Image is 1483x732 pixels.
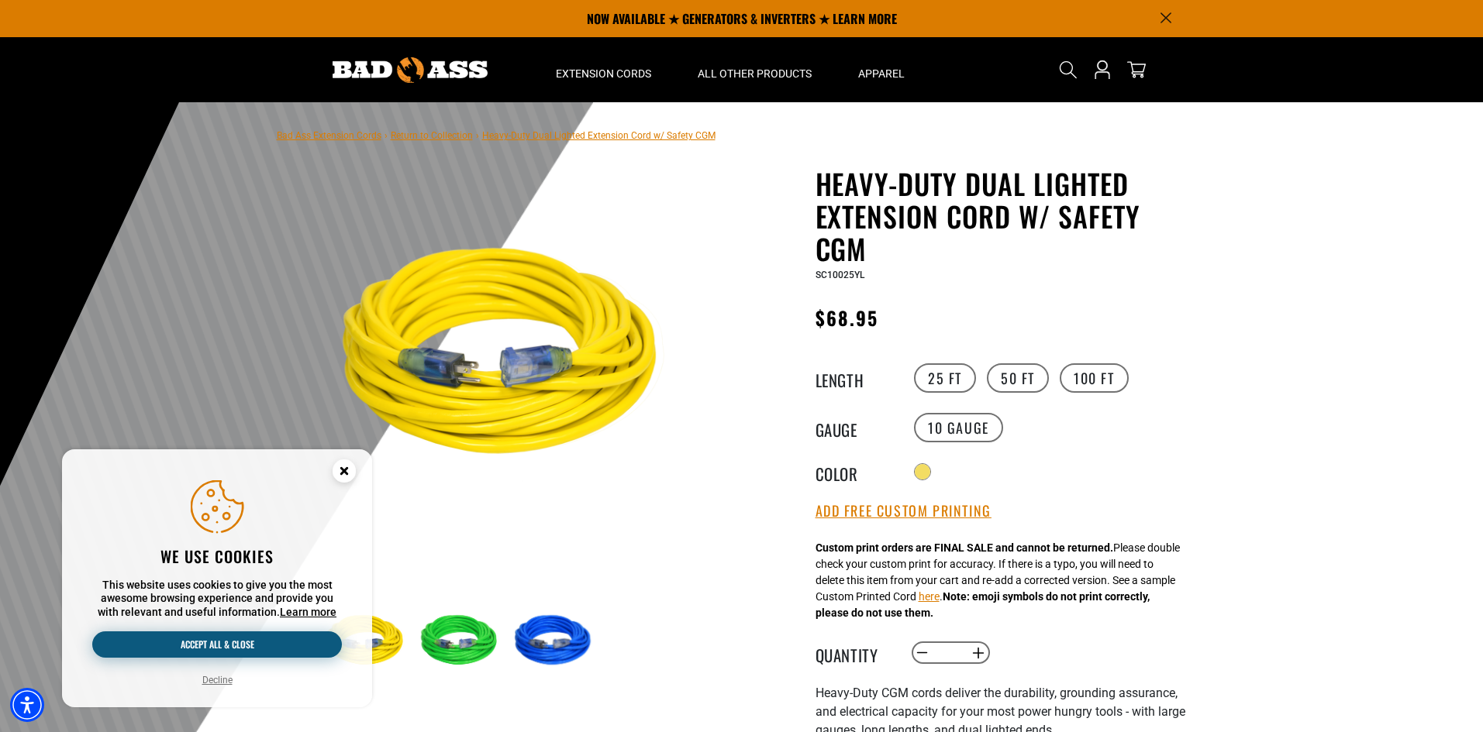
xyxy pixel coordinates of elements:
a: Learn more [280,606,336,618]
strong: Custom print orders are FINAL SALE and cannot be returned. [816,541,1113,554]
strong: Note: emoji symbols do not print correctly, please do not use them. [816,590,1150,619]
label: Quantity [816,643,893,663]
img: Bad Ass Extension Cords [333,57,488,83]
button: Accept all & close [92,631,342,658]
h1: Heavy-Duty Dual Lighted Extension Cord w/ Safety CGM [816,167,1195,265]
aside: Cookie Consent [62,449,372,708]
span: Apparel [858,67,905,81]
label: 100 FT [1060,363,1129,393]
img: blue [510,596,600,686]
img: green [416,596,506,686]
span: › [476,130,479,141]
span: Heavy-Duty Dual Lighted Extension Cord w/ Safety CGM [482,130,716,141]
span: Extension Cords [556,67,651,81]
a: Return to Collection [391,130,473,141]
span: $68.95 [816,304,878,332]
legend: Gauge [816,418,893,438]
label: 10 Gauge [914,413,1003,442]
summary: Apparel [835,37,928,102]
span: All Other Products [698,67,812,81]
h2: We use cookies [92,546,342,566]
p: This website uses cookies to give you the most awesome browsing experience and provide you with r... [92,579,342,620]
button: Add Free Custom Printing [816,503,992,520]
summary: Search [1056,57,1081,82]
div: Accessibility Menu [10,688,44,722]
button: Decline [198,672,237,688]
nav: breadcrumbs [277,125,716,144]
span: SC10025YL [816,270,864,280]
legend: Color [816,462,893,482]
span: › [385,130,388,141]
img: yellow [322,170,696,544]
legend: Length [816,368,893,388]
button: here [919,589,940,605]
summary: Extension Cords [533,37,674,102]
div: Please double check your custom print for accuracy. If there is a typo, you will need to delete t... [816,540,1180,621]
summary: All Other Products [674,37,835,102]
label: 25 FT [914,363,976,393]
a: Bad Ass Extension Cords [277,130,381,141]
label: 50 FT [987,363,1049,393]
